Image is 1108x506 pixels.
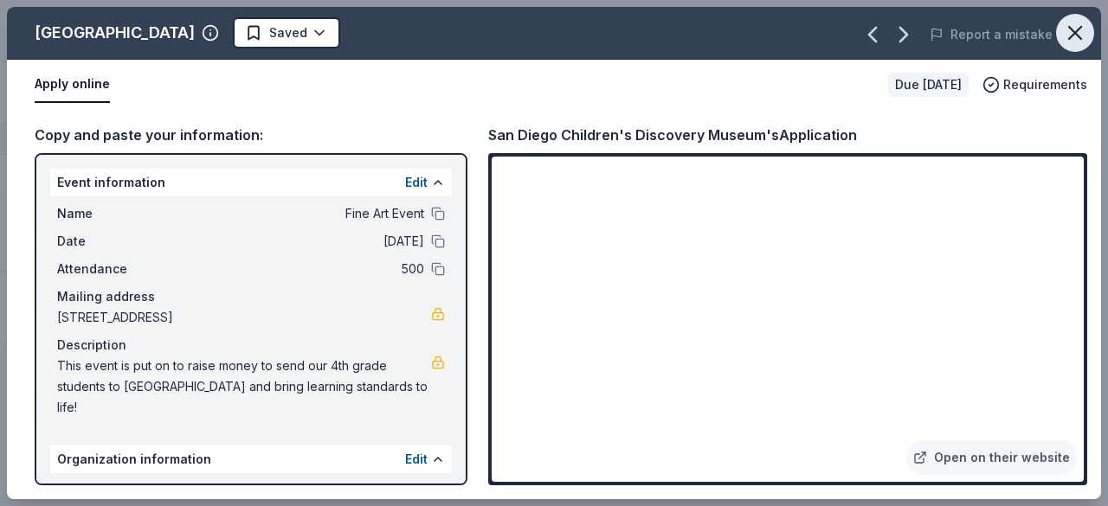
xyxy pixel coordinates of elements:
[173,259,424,279] span: 500
[488,124,857,146] div: San Diego Children's Discovery Museum's Application
[50,445,452,473] div: Organization information
[982,74,1087,95] button: Requirements
[1003,74,1087,95] span: Requirements
[405,172,428,193] button: Edit
[57,231,173,252] span: Date
[57,259,173,279] span: Attendance
[930,24,1053,45] button: Report a mistake
[173,203,424,224] span: Fine Art Event
[57,335,445,355] div: Description
[269,22,307,43] span: Saved
[50,169,452,196] div: Event information
[35,124,467,146] div: Copy and paste your information:
[57,286,445,307] div: Mailing address
[57,203,173,224] span: Name
[57,480,173,501] span: Name
[173,480,424,501] span: Literacy First Charter Schools
[35,67,110,103] button: Apply online
[906,440,1077,475] a: Open on their website
[888,73,969,97] div: Due [DATE]
[35,19,195,47] div: [GEOGRAPHIC_DATA]
[57,355,431,418] span: This event is put on to raise money to send our 4th grade students to [GEOGRAPHIC_DATA] and bring...
[233,17,340,48] button: Saved
[57,307,431,328] span: [STREET_ADDRESS]
[405,449,428,470] button: Edit
[173,231,424,252] span: [DATE]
